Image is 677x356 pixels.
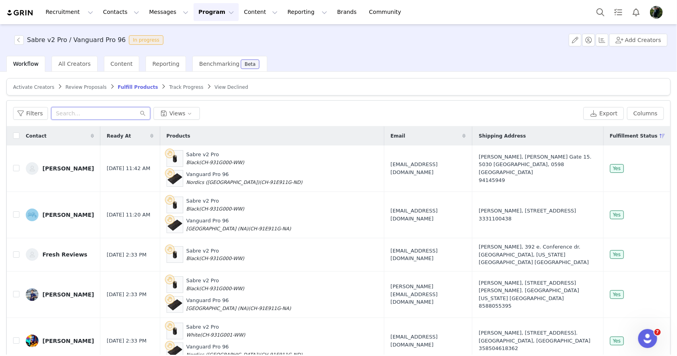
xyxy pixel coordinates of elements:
span: White [186,332,200,338]
span: Benchmarking [199,61,239,67]
img: Product Image [167,217,183,233]
a: Fresh Reviews [26,248,94,261]
span: Ready At [107,132,131,140]
img: 317c663a-94c2-4c46-8993-b03f7d488cad.jpg [26,209,38,221]
span: (CH-931G000-WW) [199,206,244,212]
div: Beta [245,62,256,67]
img: 9ad4166f-87ab-4083-80a2-03fcdc1f9e73.jpg [26,288,38,301]
span: [GEOGRAPHIC_DATA] (NA) [186,226,249,232]
span: All Creators [58,61,90,67]
span: Activate Creators [13,84,54,90]
span: [PERSON_NAME][EMAIL_ADDRESS][DOMAIN_NAME] [391,283,466,306]
div: 358504618362 [479,345,596,352]
span: [DATE] 11:20 AM [107,211,150,219]
span: [DATE] 2:33 PM [107,251,146,259]
button: Messages [144,3,193,21]
span: Workflow [13,61,38,67]
div: [PERSON_NAME] [42,165,94,172]
span: (CH-91E911G-NA) [248,226,291,232]
div: Sabre v2 Pro [186,247,244,262]
img: 2c8e6a69-fce0-4da7-ae8c-5121a49d85d4--s.jpg [26,162,38,175]
img: efbdf50f-50c1-45fa-9b64-dd8a3d5a0a9d.jpg [26,335,38,347]
span: Black [186,256,199,261]
div: Sabre v2 Pro [186,151,244,166]
span: [EMAIL_ADDRESS][DOMAIN_NAME] [391,207,466,222]
iframe: Intercom live chat [638,329,657,348]
button: Filters [13,107,48,120]
span: [DATE] 2:33 PM [107,291,146,299]
span: Shipping Address [479,132,526,140]
button: Views [153,107,200,120]
span: [GEOGRAPHIC_DATA] (NA) [186,306,249,311]
img: Product Image [167,247,183,262]
a: Community [364,3,410,21]
span: Products [167,132,190,140]
div: Fresh Reviews [42,251,87,258]
div: Vanguard Pro 96 [186,217,291,232]
input: Search... [51,107,150,120]
button: Export [583,107,624,120]
div: [PERSON_NAME] [42,291,94,298]
div: 8588055395 [479,302,596,310]
span: [EMAIL_ADDRESS][DOMAIN_NAME] [391,161,466,176]
span: Email [391,132,405,140]
img: Product Image [167,297,183,312]
span: Content [111,61,133,67]
button: Reporting [283,3,332,21]
img: Product Image [167,170,183,186]
a: Tasks [610,3,627,21]
a: [PERSON_NAME] [26,162,94,175]
span: Fulfillment Status [610,132,658,140]
h3: Sabre v2 Pro / Vanguard Pro 96 [27,35,126,45]
span: Black [186,160,199,165]
span: (CH-91E911G-NA) [248,306,291,311]
img: 4a4670ff-9bcf-4b5c-9bad-ce9df6e53a7a.jpg [650,6,663,19]
span: [object Object] [14,35,167,45]
span: [EMAIL_ADDRESS][DOMAIN_NAME] [391,247,466,262]
span: Black [186,206,199,212]
span: [DATE] 2:33 PM [107,337,146,345]
div: [PERSON_NAME], [STREET_ADDRESS]. [GEOGRAPHIC_DATA], [GEOGRAPHIC_DATA] [479,329,596,352]
div: [PERSON_NAME], [STREET_ADDRESS][PERSON_NAME]. [GEOGRAPHIC_DATA][US_STATE] [GEOGRAPHIC_DATA] [479,279,596,310]
img: b8d5864d-dd0e-4811-8788-904dc15e5b16--s.jpg [26,248,38,261]
span: Nordics ([GEOGRAPHIC_DATA]) [186,180,259,185]
span: Reporting [152,61,179,67]
span: Fulfill Products [118,84,158,90]
img: grin logo [6,9,34,17]
span: (CH-931G000-WW) [199,160,244,165]
span: [EMAIL_ADDRESS][DOMAIN_NAME] [391,333,466,348]
button: Add Creators [609,34,667,46]
button: Content [239,3,282,21]
button: Notifications [627,3,645,21]
img: Product Image [167,277,183,293]
button: Contacts [98,3,144,21]
div: Sabre v2 Pro [186,197,244,212]
button: Profile [645,6,671,19]
div: Sabre v2 Pro [186,323,245,339]
div: Vanguard Pro 96 [186,297,291,312]
span: (CH-931G000-WW) [199,286,244,291]
button: Recruitment [41,3,98,21]
div: [PERSON_NAME], 392 e. Conference dr. [GEOGRAPHIC_DATA], [US_STATE][GEOGRAPHIC_DATA] [GEOGRAPHIC_D... [479,243,596,266]
span: Track Progress [169,84,203,90]
button: Search [592,3,609,21]
span: (CH-931G001-WW) [200,332,245,338]
img: Product Image [167,197,183,213]
a: [PERSON_NAME] [26,288,94,301]
span: [DATE] 11:42 AM [107,165,150,172]
span: Review Proposals [65,84,107,90]
a: [PERSON_NAME] [26,209,94,221]
button: Columns [627,107,664,120]
a: [PERSON_NAME] [26,335,94,347]
div: 94145949 [479,176,596,184]
i: icon: search [140,111,146,116]
span: Contact [26,132,46,140]
div: [PERSON_NAME] [42,212,94,218]
div: [PERSON_NAME], [PERSON_NAME] Gate 15. 5030 [GEOGRAPHIC_DATA], 0598 [GEOGRAPHIC_DATA] [479,153,596,184]
span: (CH-91E911G-ND) [259,180,303,185]
span: (CH-931G000-WW) [199,256,244,261]
div: 3331100438 [479,215,596,223]
div: Vanguard Pro 96 [186,170,303,186]
img: Product Image [167,151,183,167]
